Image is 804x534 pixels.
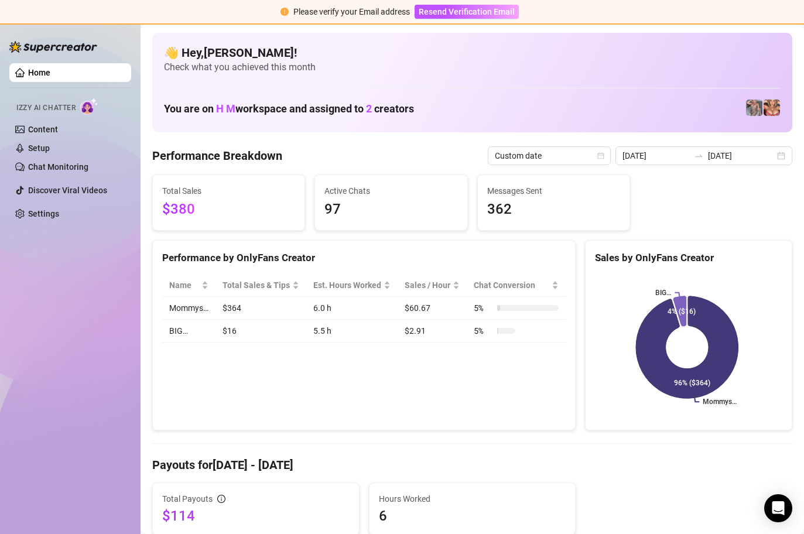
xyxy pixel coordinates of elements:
[215,274,306,297] th: Total Sales & Tips
[223,279,290,292] span: Total Sales & Tips
[28,68,50,77] a: Home
[162,320,215,343] td: BIG…
[324,184,457,197] span: Active Chats
[622,149,689,162] input: Start date
[162,198,295,221] span: $380
[415,5,519,19] button: Resend Verification Email
[398,274,467,297] th: Sales / Hour
[694,151,703,160] span: swap-right
[306,320,398,343] td: 5.5 h
[28,162,88,172] a: Chat Monitoring
[152,148,282,164] h4: Performance Breakdown
[474,324,492,337] span: 5 %
[162,184,295,197] span: Total Sales
[398,320,467,343] td: $2.91
[379,492,566,505] span: Hours Worked
[28,125,58,134] a: Content
[216,102,235,115] span: H M
[28,186,107,195] a: Discover Viral Videos
[474,302,492,314] span: 5 %
[495,147,604,165] span: Custom date
[164,102,414,115] h1: You are on workspace and assigned to creators
[28,143,50,153] a: Setup
[164,44,781,61] h4: 👋 Hey, [PERSON_NAME] !
[162,492,213,505] span: Total Payouts
[293,5,410,18] div: Please verify your Email address
[162,297,215,320] td: Mommys…
[708,149,775,162] input: End date
[313,279,381,292] div: Est. Hours Worked
[9,41,97,53] img: logo-BBDzfeDw.svg
[162,250,566,266] div: Performance by OnlyFans Creator
[280,8,289,16] span: exclamation-circle
[28,209,59,218] a: Settings
[217,495,225,503] span: info-circle
[80,98,98,115] img: AI Chatter
[162,274,215,297] th: Name
[703,398,737,406] text: Mommys…
[656,289,672,297] text: BIG…
[164,61,781,74] span: Check what you achieved this month
[467,274,566,297] th: Chat Conversion
[694,151,703,160] span: to
[764,494,792,522] div: Open Intercom Messenger
[764,100,780,116] img: pennylondon
[366,102,372,115] span: 2
[419,7,515,16] span: Resend Verification Email
[324,198,457,221] span: 97
[487,198,620,221] span: 362
[16,102,76,114] span: Izzy AI Chatter
[152,457,792,473] h4: Payouts for [DATE] - [DATE]
[398,297,467,320] td: $60.67
[306,297,398,320] td: 6.0 h
[215,320,306,343] td: $16
[487,184,620,197] span: Messages Sent
[169,279,199,292] span: Name
[379,506,566,525] span: 6
[162,506,350,525] span: $114
[474,279,549,292] span: Chat Conversion
[405,279,450,292] span: Sales / Hour
[215,297,306,320] td: $364
[746,100,762,116] img: pennylondonvip
[595,250,782,266] div: Sales by OnlyFans Creator
[597,152,604,159] span: calendar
